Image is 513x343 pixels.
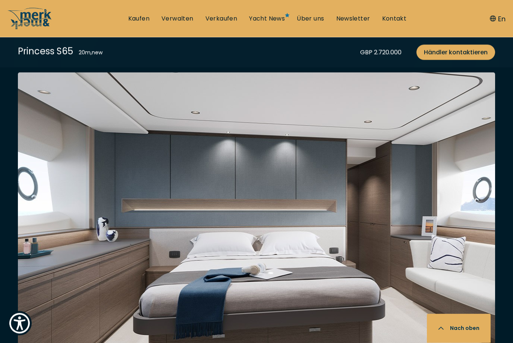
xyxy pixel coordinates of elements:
[416,45,495,60] a: Händler kontaktieren
[297,15,324,23] a: Über uns
[79,49,103,57] div: 20 m , new
[161,15,193,23] a: Verwalten
[249,15,285,23] a: Yacht News
[336,15,370,23] a: Newsletter
[490,14,506,24] button: En
[424,48,488,57] span: Händler kontaktieren
[360,48,402,57] div: GBP 2.720.000
[7,311,32,336] button: Show Accessibility Preferences
[382,15,407,23] a: Kontakt
[427,314,491,343] button: Nach oben
[128,15,150,23] a: Kaufen
[205,15,237,23] a: Verkaufen
[18,45,73,58] div: Princess S65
